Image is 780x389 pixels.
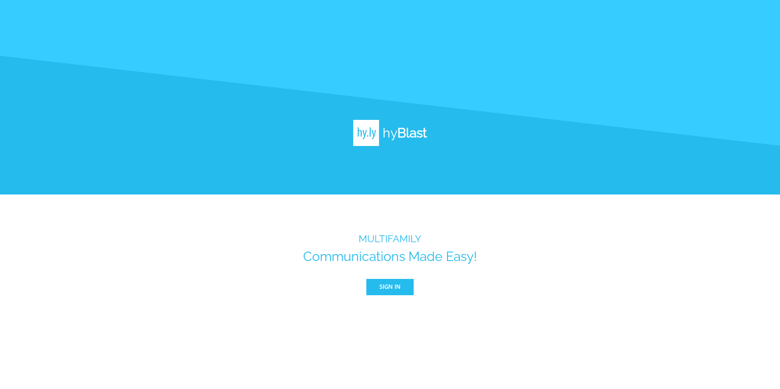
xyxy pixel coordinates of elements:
[379,282,401,292] span: Sign In
[303,249,477,264] h1: Communications Made Easy!
[366,279,414,295] button: Sign In
[379,125,427,140] h1: hy
[303,233,477,245] h3: MULTIFAMILY
[397,125,427,140] b: Blast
